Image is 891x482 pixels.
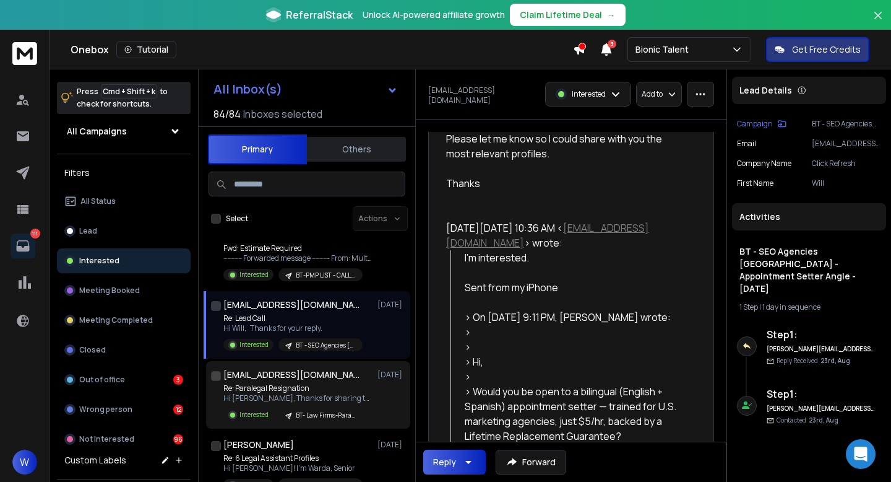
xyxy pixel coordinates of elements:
button: W [12,450,37,475]
button: All Campaigns [57,119,191,144]
span: 84 / 84 [213,107,241,121]
span: 1 Step [739,302,758,312]
p: Add to [642,89,663,99]
button: Primary [208,134,307,164]
p: Bionic Talent [635,43,694,56]
p: Campaign [737,119,773,129]
p: Lead [79,226,97,236]
p: Contacted [777,416,838,425]
p: [EMAIL_ADDRESS][DOMAIN_NAME] [428,85,538,105]
span: → [607,9,616,21]
span: ReferralStack [286,7,353,22]
p: 111 [30,229,40,239]
p: Interested [79,256,119,266]
p: [DATE] [377,300,405,310]
span: Cmd + Shift + k [101,84,157,99]
div: 3 [173,375,183,385]
p: BT-PMP LIST - CALL ANSWER ANGLE -22/07/2025 [296,271,355,280]
p: Hi Will, Thanks for your reply. [223,323,363,333]
p: Interested [239,410,269,419]
div: Reply [433,456,456,468]
p: BT- Law Firms-Paralgal Ghosting Angle -23/5/2025 [296,411,355,420]
h1: All Campaigns [67,125,127,138]
button: Meeting Completed [57,308,191,333]
p: All Status [80,196,116,206]
p: Hi [PERSON_NAME]! I’m Warda, Senior [223,463,363,473]
p: Meeting Completed [79,315,153,325]
p: Unlock AI-powered affiliate growth [363,9,505,21]
p: Fwd: Estimate Required [223,243,372,253]
h1: [EMAIL_ADDRESS][DOMAIN_NAME] [223,299,359,311]
p: Reply Received [777,356,850,366]
button: All Inbox(s) [204,77,408,102]
button: Closed [57,338,191,362]
button: Reply [423,450,486,475]
h6: [PERSON_NAME][EMAIL_ADDRESS][DOMAIN_NAME] [767,344,875,354]
span: 23rd, Aug [809,416,838,424]
p: Email [737,139,756,149]
button: Get Free Credits [766,37,869,62]
span: 3 [608,40,616,48]
button: Others [307,136,406,163]
button: Not Interested96 [57,427,191,452]
div: | [739,302,879,312]
div: Activities [732,203,886,230]
p: Re: 6 Legal Assistant Profiles [223,454,363,463]
h3: Custom Labels [64,454,126,467]
p: [EMAIL_ADDRESS][DOMAIN_NAME] [812,139,881,149]
p: BT - SEO Agencies [GEOGRAPHIC_DATA] - Appointment Setter Angle - [DATE] [296,341,355,350]
h1: [EMAIL_ADDRESS][DOMAIN_NAME] [223,369,359,381]
label: Select [226,214,248,224]
h6: [PERSON_NAME][EMAIL_ADDRESS][DOMAIN_NAME] [767,404,875,413]
button: All Status [57,189,191,214]
button: Claim Lifetime Deal→ [510,4,626,26]
span: 23rd, Aug [820,356,850,365]
button: Wrong person12 [57,397,191,422]
div: Open Intercom Messenger [846,439,876,469]
h6: Step 1 : [767,387,875,401]
p: Get Free Credits [792,43,861,56]
div: [DATE][DATE] 10:36 AM < > wrote: [446,221,686,250]
button: Forward [496,450,566,475]
h6: Step 1 : [767,327,875,342]
p: Interested [239,270,269,279]
h3: Filters [57,164,191,182]
button: Out of office3 [57,367,191,392]
div: 96 [173,434,183,444]
p: First Name [737,178,773,188]
p: Interested [572,89,606,99]
p: Press to check for shortcuts. [77,85,168,110]
p: Not Interested [79,434,134,444]
p: Will [812,178,881,188]
p: Meeting Booked [79,286,140,296]
p: Hi [PERSON_NAME], Thanks for sharing this [223,393,372,403]
p: ---------- Forwarded message --------- From: Multi-purpose [223,253,372,263]
p: Lead Details [739,84,792,97]
p: Re: Paralegal Resignation [223,383,372,393]
h1: [PERSON_NAME] [223,439,294,451]
p: Wrong person [79,405,132,414]
a: 111 [11,234,35,258]
h3: Inboxes selected [243,107,322,121]
p: Click Refresh [812,159,881,169]
button: Tutorial [116,41,176,58]
div: 12 [173,405,183,414]
button: Lead [57,219,191,243]
p: BT - SEO Agencies [GEOGRAPHIC_DATA] - Appointment Setter Angle - [DATE] [812,119,881,129]
p: Interested [239,340,269,349]
h1: BT - SEO Agencies [GEOGRAPHIC_DATA] - Appointment Setter Angle - [DATE] [739,245,879,295]
button: Interested [57,248,191,273]
p: Company Name [737,159,791,169]
p: Re: Lead Call [223,313,363,323]
p: [DATE] [377,440,405,450]
div: Onebox [71,41,573,58]
h1: All Inbox(s) [213,83,282,95]
p: Out of office [79,375,125,385]
p: Closed [79,345,106,355]
button: Campaign [737,119,786,129]
button: Meeting Booked [57,278,191,303]
button: Close banner [870,7,886,37]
